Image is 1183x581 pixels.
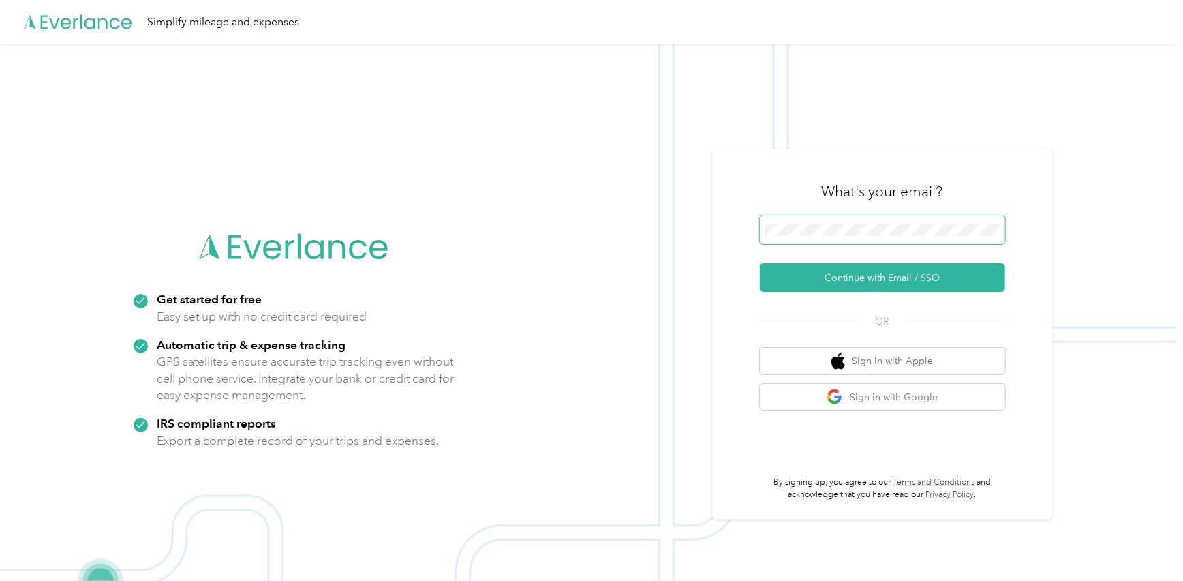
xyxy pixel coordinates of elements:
span: OR [859,314,906,329]
a: Terms and Conditions [893,477,974,488]
p: Export a complete record of your trips and expenses. [157,432,440,449]
a: Privacy Policy [926,490,974,500]
h3: What's your email? [822,182,943,201]
button: Continue with Email / SSO [760,263,1005,292]
button: google logoSign in with Google [760,384,1005,411]
img: apple logo [831,353,845,370]
p: Easy set up with no credit card required [157,308,367,325]
strong: IRS compliant reports [157,416,277,430]
button: apple logoSign in with Apple [760,348,1005,374]
img: google logo [827,389,844,406]
strong: Get started for free [157,292,262,306]
strong: Automatic trip & expense tracking [157,338,346,352]
p: By signing up, you agree to our and acknowledge that you have read our . [760,477,1005,501]
p: GPS satellites ensure accurate trip tracking even without cell phone service. Integrate your bank... [157,353,455,404]
div: Simplify mileage and expenses [147,14,299,31]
